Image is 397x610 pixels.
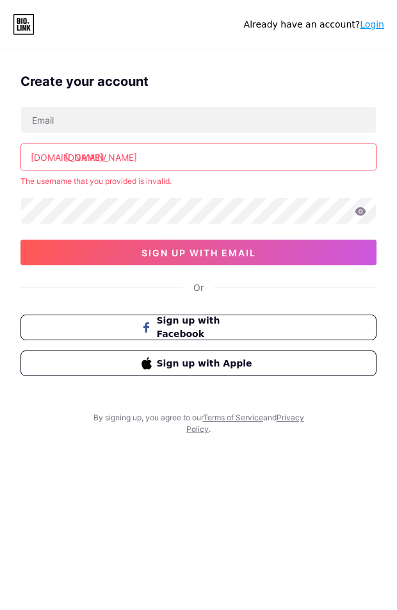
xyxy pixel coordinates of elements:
[157,357,256,370] span: Sign up with Apple
[20,240,377,265] button: sign up with email
[244,18,384,31] div: Already have an account?
[20,176,377,187] div: The username that you provided is invalid.
[142,247,256,258] span: sign up with email
[21,144,376,170] input: username
[20,315,377,340] button: Sign up with Facebook
[360,19,384,29] a: Login
[20,350,377,376] button: Sign up with Apple
[31,151,106,164] div: [DOMAIN_NAME]/
[157,314,256,341] span: Sign up with Facebook
[90,412,307,435] div: By signing up, you agree to our and .
[20,72,377,91] div: Create your account
[203,413,263,422] a: Terms of Service
[21,107,376,133] input: Email
[193,281,204,294] div: Or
